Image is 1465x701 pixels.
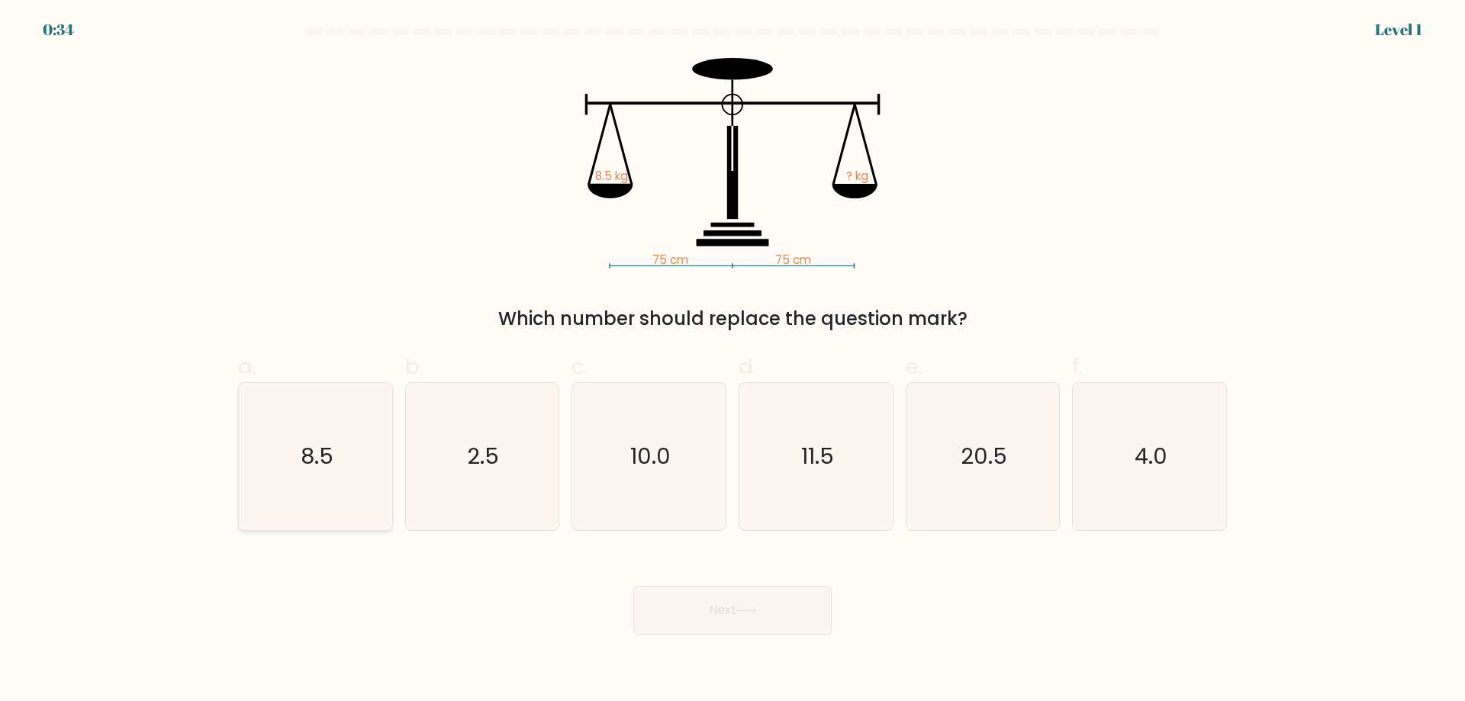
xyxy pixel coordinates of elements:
[633,586,832,635] button: Next
[961,441,1007,471] text: 20.5
[238,352,256,381] span: a.
[301,441,333,471] text: 8.5
[630,441,671,471] text: 10.0
[1375,18,1422,41] div: Level 1
[906,352,922,381] span: e.
[846,168,868,184] tspan: ? kg
[595,168,628,184] tspan: 8.5 kg
[43,18,74,41] div: 0:34
[405,352,423,381] span: b.
[801,441,834,471] text: 11.5
[247,305,1218,333] div: Which number should replace the question mark?
[1135,441,1167,471] text: 4.0
[652,252,688,268] tspan: 75 cm
[1072,352,1083,381] span: f.
[739,352,757,381] span: d.
[468,441,500,471] text: 2.5
[572,352,588,381] span: c.
[775,252,811,268] tspan: 75 cm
